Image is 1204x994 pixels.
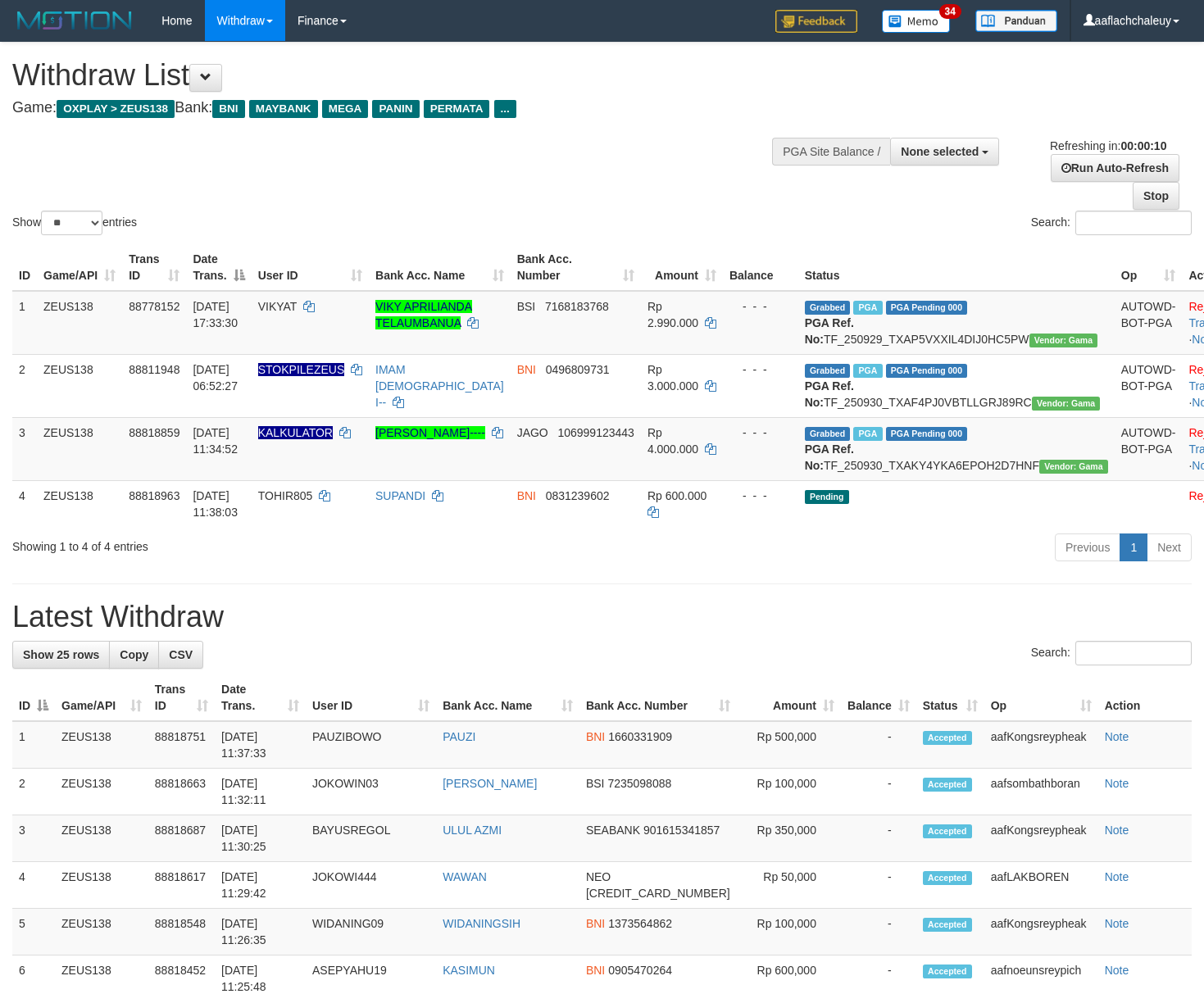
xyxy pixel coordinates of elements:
span: JAGO [517,426,548,439]
span: Accepted [923,778,972,792]
td: [DATE] 11:29:42 [215,862,306,909]
td: 88818663 [148,769,215,815]
td: aafsombathboran [984,769,1098,815]
span: Accepted [923,918,972,932]
td: ZEUS138 [37,480,122,527]
td: [DATE] 11:30:25 [215,815,306,862]
th: Bank Acc. Number: activate to sort column ascending [511,244,641,291]
span: PGA Pending [886,301,968,315]
td: AUTOWD-BOT-PGA [1115,417,1183,480]
td: [DATE] 11:32:11 [215,769,306,815]
span: MAYBANK [249,100,318,118]
label: Show entries [12,211,137,235]
td: aafKongsreypheak [984,909,1098,955]
th: Status: activate to sort column ascending [916,674,984,721]
span: PERMATA [424,100,490,118]
span: Nama rekening ada tanda titik/strip, harap diedit [258,426,333,439]
th: Date Trans.: activate to sort column ascending [215,674,306,721]
div: - - - [729,424,792,441]
a: Next [1147,533,1192,561]
a: [PERSON_NAME]---- [375,426,485,439]
span: BSI [586,777,605,790]
td: 1 [12,721,55,769]
span: Grabbed [805,301,851,315]
td: 4 [12,862,55,909]
a: IMAM [DEMOGRAPHIC_DATA] I-- [375,363,504,409]
span: Accepted [923,964,972,978]
span: Rp 600.000 [647,489,706,502]
td: ZEUS138 [55,909,148,955]
th: Bank Acc. Number: activate to sort column ascending [579,674,737,721]
div: Showing 1 to 4 of 4 entries [12,532,489,555]
span: Accepted [923,871,972,885]
th: User ID: activate to sort column ascending [252,244,369,291]
span: Copy 0831239602 to clipboard [546,489,610,502]
label: Search: [1031,211,1192,235]
span: Accepted [923,731,972,745]
td: AUTOWD-BOT-PGA [1115,291,1183,355]
a: Copy [109,641,159,669]
a: WIDANINGSIH [443,917,520,930]
a: ULUL AZMI [443,824,502,837]
td: PAUZIBOWO [306,721,436,769]
img: panduan.png [975,10,1057,32]
th: ID: activate to sort column descending [12,674,55,721]
span: Vendor URL: https://trx31.1velocity.biz [1032,397,1101,411]
td: ZEUS138 [37,417,122,480]
td: AUTOWD-BOT-PGA [1115,354,1183,417]
a: Stop [1133,182,1179,210]
select: Showentries [41,211,102,235]
td: 2 [12,769,55,815]
span: Show 25 rows [23,648,99,661]
a: WAWAN [443,870,487,883]
span: Grabbed [805,364,851,378]
th: Op: activate to sort column ascending [984,674,1098,721]
span: Accepted [923,824,972,838]
span: Copy [120,648,148,661]
td: 2 [12,354,37,417]
label: Search: [1031,641,1192,665]
span: PGA Pending [886,364,968,378]
td: aafKongsreypheak [984,815,1098,862]
span: [DATE] 11:34:52 [193,426,238,456]
span: [DATE] 17:33:30 [193,300,238,329]
span: PGA Pending [886,427,968,441]
a: Note [1105,917,1129,930]
span: NEO [586,870,611,883]
span: BNI [586,964,605,977]
button: None selected [890,138,999,166]
th: Trans ID: activate to sort column ascending [148,674,215,721]
td: [DATE] 11:37:33 [215,721,306,769]
div: - - - [729,488,792,504]
td: 88818548 [148,909,215,955]
span: PANIN [372,100,419,118]
span: Copy 1373564862 to clipboard [608,917,672,930]
th: Op: activate to sort column ascending [1115,244,1183,291]
a: Note [1105,730,1129,743]
span: [DATE] 11:38:03 [193,489,238,519]
td: 88818617 [148,862,215,909]
th: Date Trans.: activate to sort column descending [186,244,251,291]
a: Note [1105,824,1129,837]
td: Rp 100,000 [737,909,841,955]
input: Search: [1075,211,1192,235]
td: 88818687 [148,815,215,862]
td: BAYUSREGOL [306,815,436,862]
td: 1 [12,291,37,355]
td: ZEUS138 [55,815,148,862]
a: CSV [158,641,203,669]
span: Copy 106999123443 to clipboard [557,426,634,439]
span: Nama rekening ada tanda titik/strip, harap diedit [258,363,345,376]
td: 3 [12,417,37,480]
span: Rp 3.000.000 [647,363,698,393]
span: Copy 0496809731 to clipboard [546,363,610,376]
a: [PERSON_NAME] [443,777,537,790]
b: PGA Ref. No: [805,443,854,472]
span: Rp 4.000.000 [647,426,698,456]
td: Rp 350,000 [737,815,841,862]
span: TOHIR805 [258,489,313,502]
td: TF_250930_TXAF4PJ0VBTLLGRJ89RC [798,354,1115,417]
span: BNI [586,730,605,743]
td: ZEUS138 [37,291,122,355]
a: SUPANDI [375,489,425,502]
